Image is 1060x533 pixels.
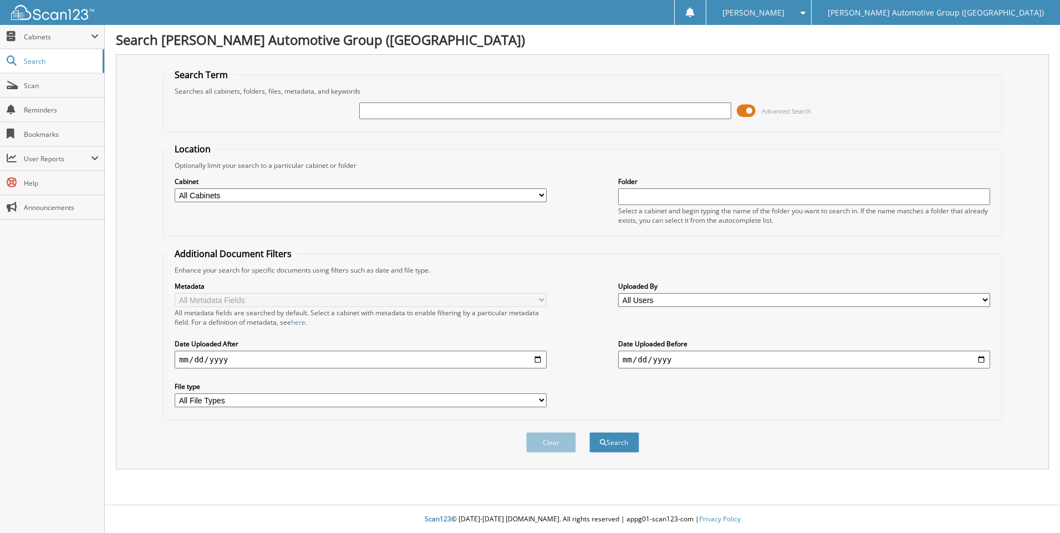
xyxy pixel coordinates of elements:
[828,9,1044,16] span: [PERSON_NAME] Automotive Group ([GEOGRAPHIC_DATA])
[24,203,99,212] span: Announcements
[24,130,99,139] span: Bookmarks
[618,206,990,225] div: Select a cabinet and begin typing the name of the folder you want to search in. If the name match...
[762,107,811,115] span: Advanced Search
[11,5,94,20] img: scan123-logo-white.svg
[526,432,576,453] button: Clear
[169,161,996,170] div: Optionally limit your search to a particular cabinet or folder
[169,69,233,81] legend: Search Term
[175,281,547,291] label: Metadata
[618,351,990,368] input: end
[24,154,91,163] span: User Reports
[169,86,996,96] div: Searches all cabinets, folders, files, metadata, and keywords
[24,105,99,115] span: Reminders
[24,178,99,188] span: Help
[105,506,1060,533] div: © [DATE]-[DATE] [DOMAIN_NAME]. All rights reserved | appg01-scan123-com |
[175,351,547,368] input: start
[722,9,784,16] span: [PERSON_NAME]
[618,339,990,348] label: Date Uploaded Before
[175,382,547,391] label: File type
[169,265,996,275] div: Enhance your search for specific documents using filters such as date and file type.
[425,514,451,524] span: Scan123
[169,248,297,260] legend: Additional Document Filters
[24,81,99,90] span: Scan
[169,143,216,155] legend: Location
[175,339,547,348] label: Date Uploaded After
[116,30,1049,49] h1: Search [PERSON_NAME] Automotive Group ([GEOGRAPHIC_DATA])
[24,32,91,42] span: Cabinets
[699,514,741,524] a: Privacy Policy
[291,317,305,327] a: here
[618,281,990,291] label: Uploaded By
[618,177,990,186] label: Folder
[175,308,547,327] div: All metadata fields are searched by default. Select a cabinet with metadata to enable filtering b...
[589,432,639,453] button: Search
[24,57,97,66] span: Search
[175,177,547,186] label: Cabinet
